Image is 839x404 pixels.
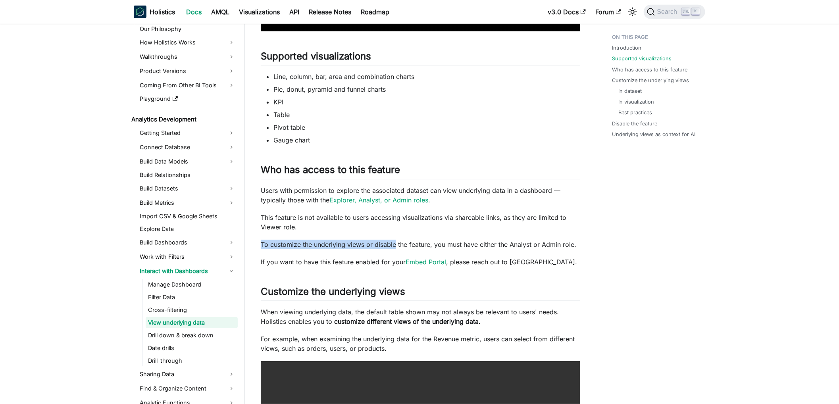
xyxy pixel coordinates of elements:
[234,6,285,18] a: Visualizations
[146,355,238,366] a: Drill-through
[591,6,626,18] a: Forum
[146,292,238,303] a: Filter Data
[137,196,238,209] a: Build Metrics
[261,307,580,326] p: When viewing underlying data, the default table shown may not always be relevant to users' needs....
[273,85,580,94] li: Pie, donut, pyramid and funnel charts
[543,6,591,18] a: v3.0 Docs
[612,120,657,127] a: Disable the feature
[612,55,672,62] a: Supported visualizations
[285,6,304,18] a: API
[261,164,580,179] h2: Who has access to this feature
[137,368,238,381] a: Sharing Data
[356,6,394,18] a: Roadmap
[644,5,705,19] button: Search (Ctrl+K)
[261,213,580,232] p: This feature is not available to users accessing visualizations via shareable links, as they are ...
[137,93,238,104] a: Playground
[146,317,238,328] a: View underlying data
[612,66,687,73] a: Who has access to this feature
[126,24,245,404] nav: Docs sidebar
[655,8,682,15] span: Search
[137,65,238,77] a: Product Versions
[261,286,580,301] h2: Customize the underlying views
[137,223,238,235] a: Explore Data
[406,258,446,266] a: Embed Portal
[137,182,238,195] a: Build Datasets
[146,342,238,354] a: Date drills
[261,186,580,205] p: Users with permission to explore the associated dataset can view underlying data in a dashboard —...
[618,109,652,116] a: Best practices
[137,23,238,35] a: Our Philosophy
[334,317,481,325] strong: customize different views of the underlying data​​.
[618,87,642,95] a: In dataset
[329,196,428,204] a: Explorer, Analyst, or Admin roles
[261,257,580,267] p: If you want to have this feature enabled for your , please reach out to [GEOGRAPHIC_DATA].
[137,382,238,395] a: Find & Organize Content
[137,169,238,181] a: Build Relationships
[146,330,238,341] a: Drill down & break down
[146,279,238,290] a: Manage Dashboard
[626,6,639,18] button: Switch between dark and light mode (currently light mode)
[137,127,238,139] a: Getting Started
[146,304,238,316] a: Cross-filtering
[129,114,238,125] a: Analytics Development
[137,36,238,49] a: How Holistics Works
[134,6,146,18] img: Holistics
[261,50,580,65] h2: Supported visualizations
[181,6,206,18] a: Docs
[273,123,580,132] li: Pivot table
[137,211,238,222] a: Import CSV & Google Sheets
[612,131,695,138] a: Underlying views as context for AI
[206,6,234,18] a: AMQL
[261,240,580,249] p: To customize the underlying views or disable the feature, you must have either the Analyst or Adm...
[261,334,580,353] p: For example, when examining the underlying data for the Revenue metric, users can select from dif...
[612,77,689,84] a: Customize the underlying views
[134,6,175,18] a: HolisticsHolistics
[273,72,580,81] li: Line, column, bar, area and combination charts
[137,250,238,263] a: Work with Filters
[137,236,238,249] a: Build Dashboards
[137,50,238,63] a: Walkthroughs
[137,141,238,154] a: Connect Database
[137,155,238,168] a: Build Data Models
[618,98,654,106] a: In visualization
[304,6,356,18] a: Release Notes
[150,7,175,17] b: Holistics
[273,135,580,145] li: Gauge chart
[137,79,238,92] a: Coming From Other BI Tools
[137,265,238,277] a: Interact with Dashboards
[273,110,580,119] li: Table
[612,44,641,52] a: Introduction
[273,97,580,107] li: KPI
[692,8,700,15] kbd: K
